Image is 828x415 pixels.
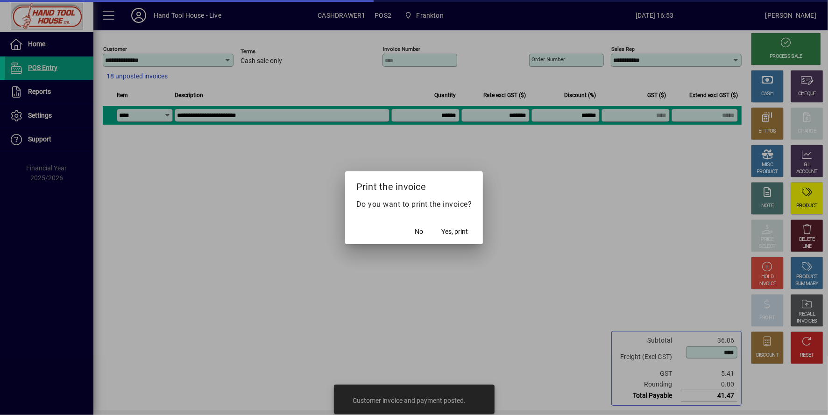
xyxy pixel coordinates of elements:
button: No [404,224,434,240]
h2: Print the invoice [345,171,483,198]
button: Yes, print [438,224,472,240]
span: No [415,227,423,237]
p: Do you want to print the invoice? [356,199,472,210]
span: Yes, print [441,227,468,237]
